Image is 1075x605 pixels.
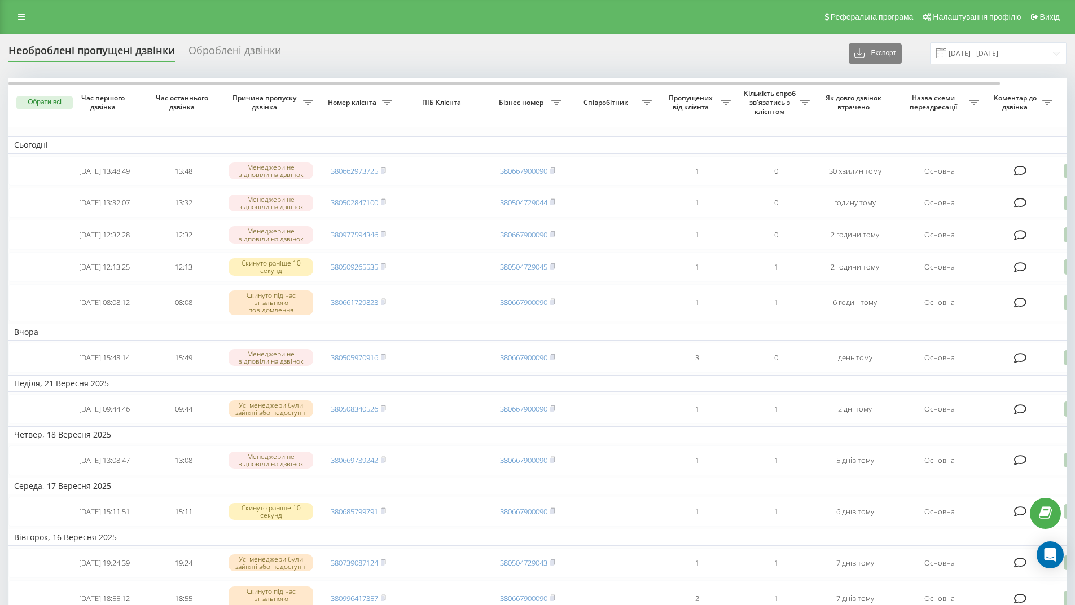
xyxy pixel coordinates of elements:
[894,188,985,218] td: Основна
[933,12,1021,21] span: Налаштування профілю
[1037,541,1064,568] div: Open Intercom Messenger
[815,284,894,321] td: 6 годин тому
[815,220,894,250] td: 2 години тому
[229,162,313,179] div: Менеджери не відповіли на дзвінок
[153,94,214,111] span: Час останнього дзвінка
[849,43,902,64] button: Експорт
[500,593,547,603] a: 380667900090
[900,94,969,111] span: Назва схеми переадресації
[736,548,815,578] td: 1
[657,252,736,282] td: 1
[1040,12,1060,21] span: Вихід
[657,156,736,186] td: 1
[65,284,144,321] td: [DATE] 08:08:12
[229,400,313,417] div: Усі менеджери були зайняті або недоступні
[815,188,894,218] td: годину тому
[894,497,985,527] td: Основна
[500,166,547,176] a: 380667900090
[736,394,815,424] td: 1
[229,554,313,571] div: Усі менеджери були зайняті або недоступні
[657,220,736,250] td: 1
[657,445,736,475] td: 1
[990,94,1042,111] span: Коментар до дзвінка
[815,548,894,578] td: 7 днів тому
[500,297,547,307] a: 380667900090
[65,252,144,282] td: [DATE] 12:13:25
[500,197,547,207] a: 380504729044
[188,45,281,62] div: Оброблені дзвінки
[736,343,815,373] td: 0
[573,98,642,107] span: Співробітник
[894,445,985,475] td: Основна
[500,404,547,414] a: 380667900090
[815,343,894,373] td: день тому
[831,12,914,21] span: Реферальна програма
[742,89,800,116] span: Кількість спроб зв'язатись з клієнтом
[815,394,894,424] td: 2 дні тому
[331,404,378,414] a: 380508340526
[657,284,736,321] td: 1
[736,497,815,527] td: 1
[815,156,894,186] td: 30 хвилин тому
[229,349,313,366] div: Менеджери не відповіли на дзвінок
[65,497,144,527] td: [DATE] 15:11:51
[894,343,985,373] td: Основна
[657,497,736,527] td: 1
[324,98,382,107] span: Номер клієнта
[65,445,144,475] td: [DATE] 13:08:47
[331,197,378,207] a: 380502847100
[894,156,985,186] td: Основна
[331,262,378,272] a: 380509265535
[894,252,985,282] td: Основна
[736,188,815,218] td: 0
[736,252,815,282] td: 1
[331,166,378,176] a: 380662973725
[894,548,985,578] td: Основна
[500,262,547,272] a: 380504729045
[500,506,547,516] a: 380667900090
[65,156,144,186] td: [DATE] 13:48:49
[494,98,551,107] span: Бізнес номер
[500,229,547,240] a: 380667900090
[736,220,815,250] td: 0
[331,593,378,603] a: 380996417357
[894,284,985,321] td: Основна
[144,284,223,321] td: 08:08
[815,252,894,282] td: 2 години тому
[500,352,547,363] a: 380667900090
[144,445,223,475] td: 13:08
[229,290,313,315] div: Скинуто під час вітального повідомлення
[500,455,547,465] a: 380667900090
[229,452,313,469] div: Менеджери не відповіли на дзвінок
[657,548,736,578] td: 1
[8,45,175,62] div: Необроблені пропущені дзвінки
[65,220,144,250] td: [DATE] 12:32:28
[144,497,223,527] td: 15:11
[144,343,223,373] td: 15:49
[736,284,815,321] td: 1
[331,297,378,307] a: 380661729823
[894,220,985,250] td: Основна
[657,188,736,218] td: 1
[229,195,313,211] div: Менеджери не відповіли на дзвінок
[144,394,223,424] td: 09:44
[331,558,378,568] a: 380739087124
[663,94,721,111] span: Пропущених від клієнта
[657,394,736,424] td: 1
[65,394,144,424] td: [DATE] 09:44:46
[894,394,985,424] td: Основна
[144,548,223,578] td: 19:24
[331,352,378,363] a: 380505970916
[500,558,547,568] a: 380504729043
[815,497,894,527] td: 6 днів тому
[144,188,223,218] td: 13:32
[331,506,378,516] a: 380685799791
[736,156,815,186] td: 0
[74,94,135,111] span: Час першого дзвінка
[65,188,144,218] td: [DATE] 13:32:07
[824,94,885,111] span: Як довго дзвінок втрачено
[331,229,378,240] a: 380977594346
[229,94,303,111] span: Причина пропуску дзвінка
[65,548,144,578] td: [DATE] 19:24:39
[815,445,894,475] td: 5 днів тому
